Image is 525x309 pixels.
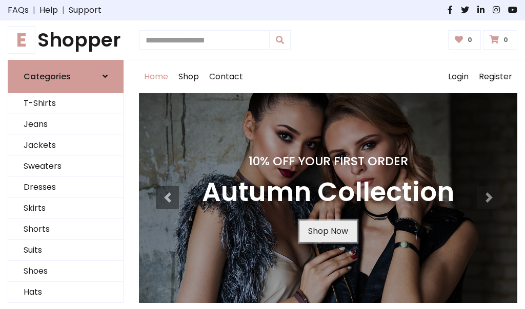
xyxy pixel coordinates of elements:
[8,29,124,52] h1: Shopper
[202,154,454,168] h4: 10% Off Your First Order
[8,29,124,52] a: EShopper
[8,114,123,135] a: Jeans
[474,60,517,93] a: Register
[8,198,123,219] a: Skirts
[173,60,204,93] a: Shop
[29,4,39,16] span: |
[204,60,248,93] a: Contact
[39,4,58,16] a: Help
[483,30,517,50] a: 0
[8,240,123,261] a: Suits
[24,72,71,81] h6: Categories
[8,26,35,54] span: E
[8,219,123,240] a: Shorts
[501,35,511,45] span: 0
[8,93,123,114] a: T-Shirts
[8,135,123,156] a: Jackets
[139,60,173,93] a: Home
[443,60,474,93] a: Login
[69,4,102,16] a: Support
[299,220,357,242] a: Shop Now
[8,261,123,282] a: Shoes
[465,35,475,45] span: 0
[8,4,29,16] a: FAQs
[58,4,69,16] span: |
[8,177,123,198] a: Dresses
[8,60,124,93] a: Categories
[8,156,123,177] a: Sweaters
[8,282,123,303] a: Hats
[202,176,454,208] h3: Autumn Collection
[448,30,481,50] a: 0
